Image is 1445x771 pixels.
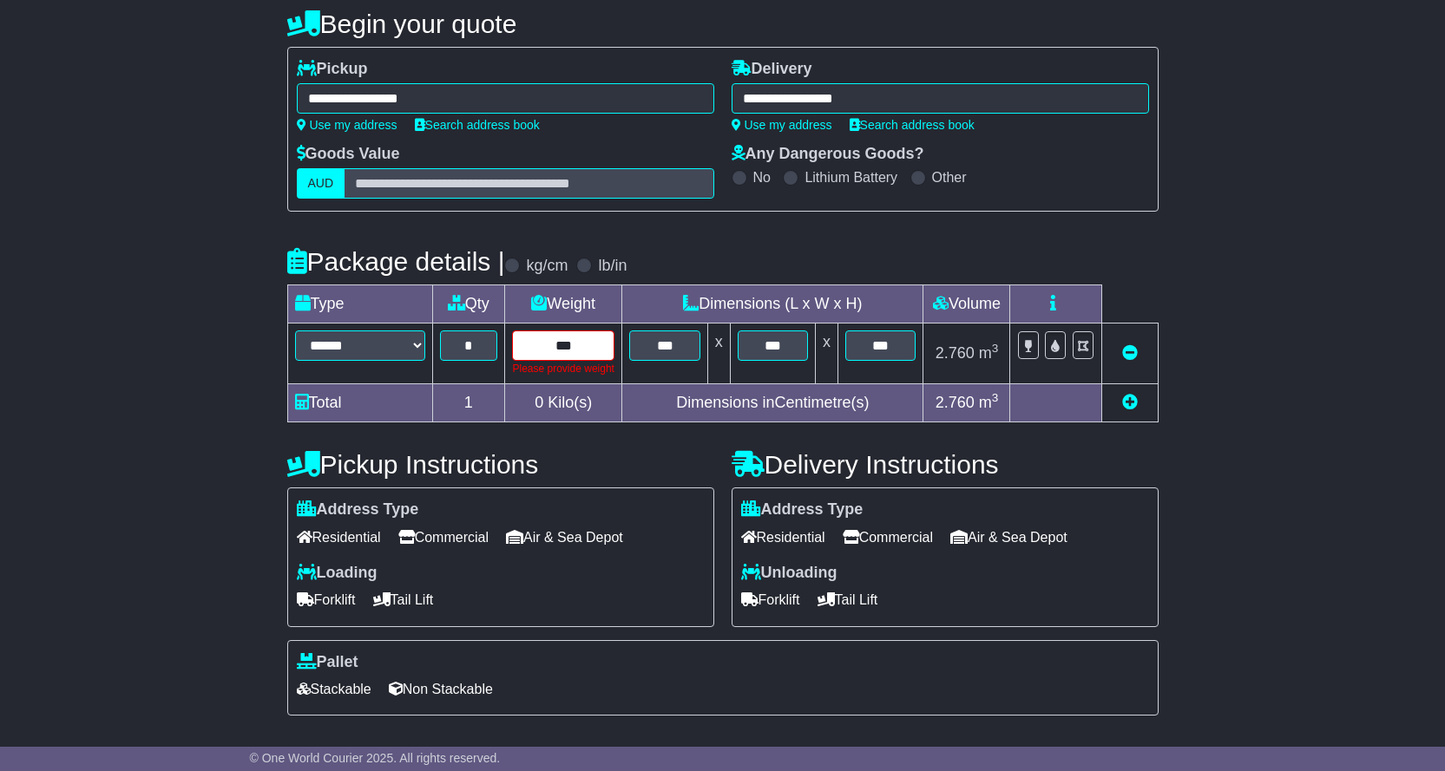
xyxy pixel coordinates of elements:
[297,524,381,551] span: Residential
[506,524,623,551] span: Air & Sea Depot
[816,323,838,384] td: x
[923,285,1010,323] td: Volume
[979,344,999,362] span: m
[622,285,923,323] td: Dimensions (L x W x H)
[297,145,400,164] label: Goods Value
[992,391,999,404] sup: 3
[741,500,864,519] label: Address Type
[287,450,714,479] h4: Pickup Instructions
[732,450,1159,479] h4: Delivery Instructions
[297,168,345,199] label: AUD
[732,118,832,132] a: Use my address
[398,524,489,551] span: Commercial
[373,586,434,613] span: Tail Lift
[526,257,568,276] label: kg/cm
[818,586,878,613] span: Tail Lift
[950,524,1067,551] span: Air & Sea Depot
[753,169,771,186] label: No
[297,500,419,519] label: Address Type
[297,676,371,702] span: Stackable
[287,247,505,276] h4: Package details |
[287,384,432,422] td: Total
[297,586,356,613] span: Forklift
[843,524,933,551] span: Commercial
[707,323,730,384] td: x
[512,361,614,376] div: Please provide weight
[992,342,999,355] sup: 3
[850,118,975,132] a: Search address book
[979,394,999,411] span: m
[932,169,967,186] label: Other
[741,564,837,583] label: Unloading
[732,60,812,79] label: Delivery
[389,676,493,702] span: Non Stackable
[297,653,358,672] label: Pallet
[805,169,897,186] label: Lithium Battery
[432,384,505,422] td: 1
[622,384,923,422] td: Dimensions in Centimetre(s)
[1122,344,1138,362] a: Remove this item
[1122,394,1138,411] a: Add new item
[505,285,622,323] td: Weight
[297,60,368,79] label: Pickup
[297,118,397,132] a: Use my address
[415,118,540,132] a: Search address book
[741,586,800,613] span: Forklift
[936,344,975,362] span: 2.760
[287,10,1159,38] h4: Begin your quote
[535,394,543,411] span: 0
[297,564,378,583] label: Loading
[287,285,432,323] td: Type
[732,145,924,164] label: Any Dangerous Goods?
[741,524,825,551] span: Residential
[250,751,501,765] span: © One World Courier 2025. All rights reserved.
[936,394,975,411] span: 2.760
[432,285,505,323] td: Qty
[505,384,622,422] td: Kilo(s)
[598,257,627,276] label: lb/in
